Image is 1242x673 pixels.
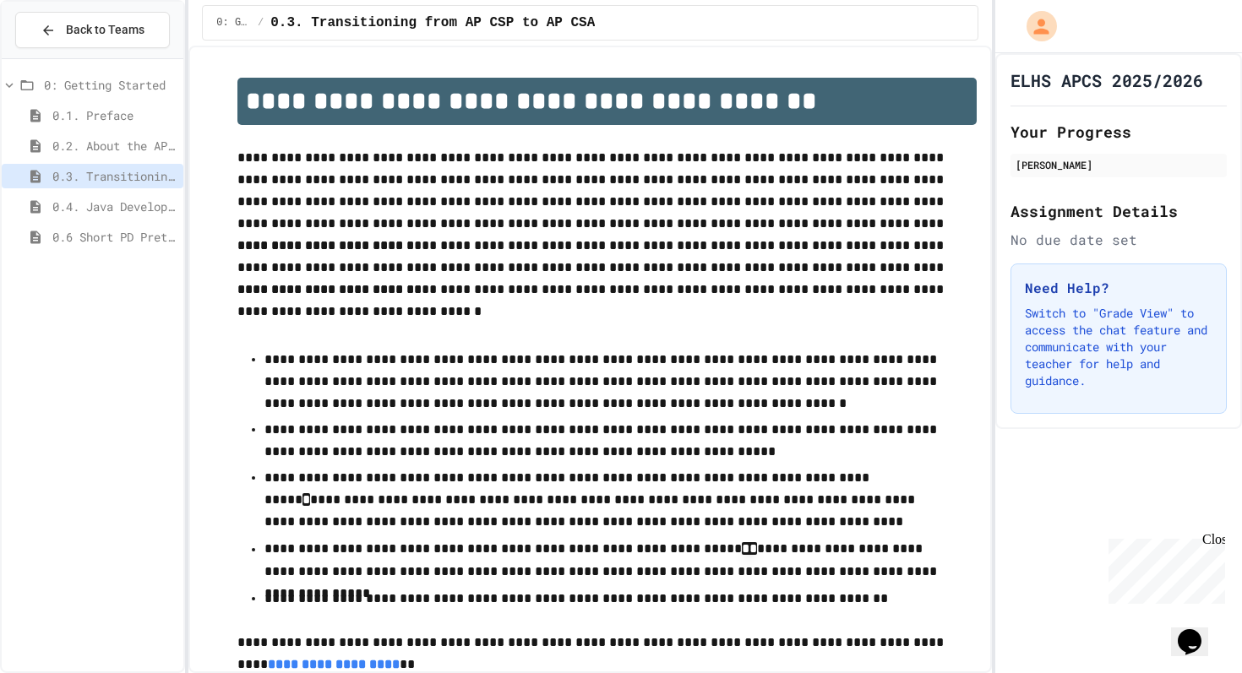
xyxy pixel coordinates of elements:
span: 0: Getting Started [44,76,177,94]
iframe: chat widget [1102,532,1225,604]
h2: Assignment Details [1010,199,1227,223]
span: Back to Teams [66,21,144,39]
span: 0.3. Transitioning from AP CSP to AP CSA [52,167,177,185]
p: Switch to "Grade View" to access the chat feature and communicate with your teacher for help and ... [1025,305,1212,389]
h1: ELHS APCS 2025/2026 [1010,68,1203,92]
div: No due date set [1010,230,1227,250]
span: / [258,16,264,30]
iframe: chat widget [1171,605,1225,656]
span: 0: Getting Started [216,16,251,30]
div: [PERSON_NAME] [1016,157,1222,172]
div: My Account [1009,7,1061,46]
h2: Your Progress [1010,120,1227,144]
span: 0.1. Preface [52,106,177,124]
span: 0.6 Short PD Pretest [52,228,177,246]
span: 0.4. Java Development Environments [52,198,177,215]
button: Back to Teams [15,12,170,48]
span: 0.2. About the AP CSA Exam [52,137,177,155]
span: 0.3. Transitioning from AP CSP to AP CSA [270,13,595,33]
h3: Need Help? [1025,278,1212,298]
div: Chat with us now!Close [7,7,117,107]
